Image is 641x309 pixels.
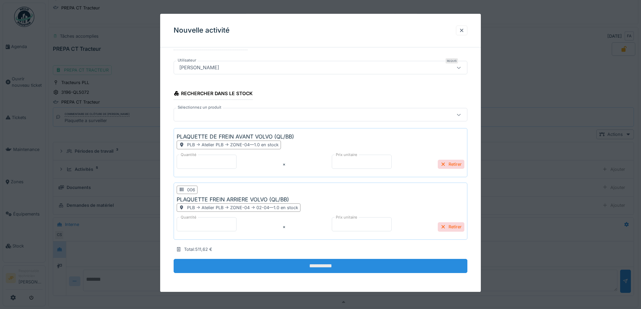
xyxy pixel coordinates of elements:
div: × [283,161,285,167]
label: Utilisateur [176,58,198,64]
div: × [283,224,285,230]
div: Requis [446,59,458,64]
div: Informations générales [174,39,248,50]
h3: Nouvelle activité [174,26,229,35]
div: Retirer [438,223,464,232]
label: Quantité [179,215,198,220]
div: [PERSON_NAME] [177,64,222,72]
div: PLB -> Atelier PLB -> ZONE-04 -> 02-04 — 1.0 en stock [187,204,298,211]
div: Total : 511,62 € [184,246,212,253]
div: PLAQUETTE FREIN ARRIERE VOLVO (QL/BB) [177,195,289,203]
div: PLB -> Atelier PLB -> ZONE-04 — 1.0 en stock [187,142,279,148]
label: Prix unitaire [334,215,359,220]
label: Sélectionnez un produit [176,105,223,111]
div: 006 [187,187,195,193]
label: Quantité [179,152,198,158]
div: Retirer [438,160,464,169]
div: Rechercher dans le stock [174,89,253,100]
label: Prix unitaire [334,152,359,158]
div: PLAQUETTE DE FREIN AVANT VOLVO (QL/BB) [177,133,294,141]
